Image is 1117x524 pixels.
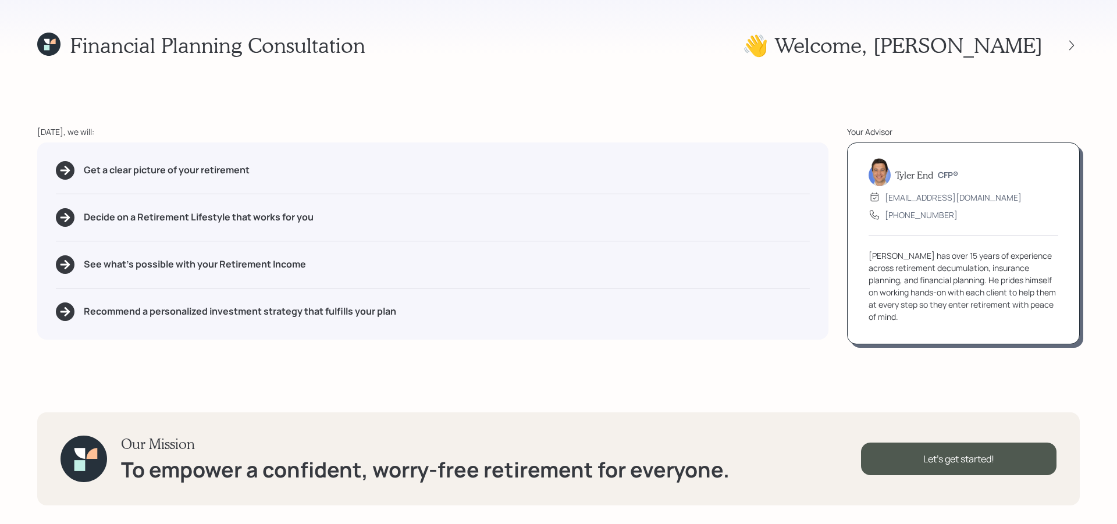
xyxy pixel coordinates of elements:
[84,259,306,270] h5: See what's possible with your Retirement Income
[84,212,314,223] h5: Decide on a Retirement Lifestyle that works for you
[84,306,396,317] h5: Recommend a personalized investment strategy that fulfills your plan
[869,158,891,186] img: tyler-end-headshot.png
[70,33,365,58] h1: Financial Planning Consultation
[938,170,958,180] h6: CFP®
[37,126,828,138] div: [DATE], we will:
[121,436,730,452] h3: Our Mission
[861,443,1056,475] div: Let's get started!
[885,209,958,221] div: [PHONE_NUMBER]
[885,191,1022,204] div: [EMAIL_ADDRESS][DOMAIN_NAME]
[84,165,250,176] h5: Get a clear picture of your retirement
[847,126,1080,138] div: Your Advisor
[121,457,730,482] h1: To empower a confident, worry-free retirement for everyone.
[869,249,1058,323] div: [PERSON_NAME] has over 15 years of experience across retirement decumulation, insurance planning,...
[742,33,1043,58] h1: 👋 Welcome , [PERSON_NAME]
[895,169,933,180] h5: Tyler End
